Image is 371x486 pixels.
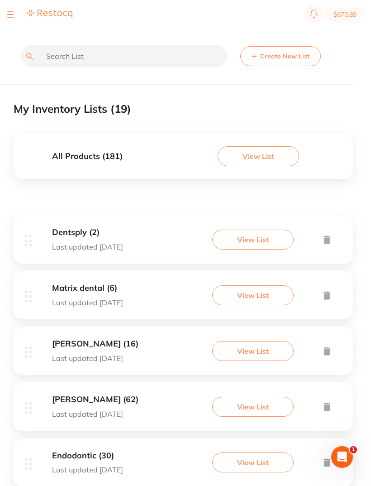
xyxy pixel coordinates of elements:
div: [PERSON_NAME] (62)Last updated [DATE]View List [14,382,353,438]
div: Dentsply (2)Last updated [DATE]View List [14,215,353,271]
button: Create New List [240,46,321,66]
button: View List [212,341,294,361]
h3: Matrix dental (6) [52,284,123,293]
span: 1 [350,446,357,453]
h3: Endodontic (30) [52,451,123,461]
button: View List [212,452,294,472]
p: Last updated [DATE] [52,298,123,307]
iframe: Intercom live chat [331,446,353,468]
button: View List [212,230,294,250]
p: Last updated [DATE] [52,354,138,362]
h3: [PERSON_NAME] (16) [52,339,138,349]
button: View List [212,397,294,417]
button: View List [212,285,294,305]
p: Last updated [DATE] [52,466,123,474]
div: Matrix dental (6)Last updated [DATE]View List [14,271,353,327]
div: [PERSON_NAME] (16)Last updated [DATE]View List [14,327,353,382]
p: Last updated [DATE] [52,243,123,251]
input: Search List [21,45,227,67]
a: Restocq Logo [27,9,72,20]
h3: [PERSON_NAME] (62) [52,395,138,404]
h2: My Inventory Lists ( 19 ) [14,103,131,115]
button: View List [218,146,299,166]
p: Last updated [DATE] [52,410,138,418]
button: $670.89 [326,7,364,22]
img: Restocq Logo [27,9,72,19]
h3: Dentsply (2) [52,228,123,237]
h3: All Products ( 181 ) [52,152,123,161]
